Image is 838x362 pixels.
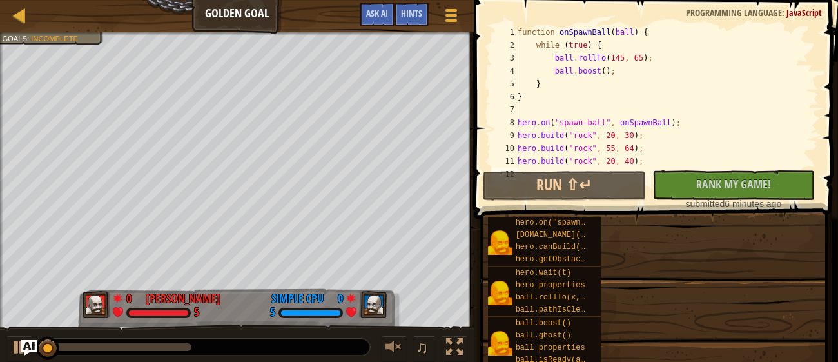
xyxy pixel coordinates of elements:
[435,3,467,33] button: Show game menu
[271,290,324,307] div: Simple CPU
[488,281,512,305] img: portrait.png
[492,168,518,181] div: 12
[366,7,388,19] span: Ask AI
[516,281,585,290] span: hero properties
[516,343,585,352] span: ball properties
[27,34,31,43] span: :
[516,243,604,252] span: hero.canBuild(x, y)
[786,6,822,19] span: JavaScript
[483,171,646,201] button: Run ⇧↵
[492,103,518,116] div: 7
[516,319,571,328] span: ball.boost()
[492,142,518,155] div: 10
[442,336,467,362] button: Toggle fullscreen
[416,337,429,357] span: ♫
[126,290,139,302] div: 0
[83,291,111,318] img: thang_avatar_frame.png
[516,230,632,239] span: [DOMAIN_NAME](type, x, y)
[492,129,518,142] div: 9
[686,199,725,209] span: submitted
[2,34,27,43] span: Goals
[492,26,518,39] div: 1
[413,336,435,362] button: ♫
[6,336,32,362] button: Ctrl + P: Play
[659,197,809,210] div: 6 minutes ago
[31,34,78,43] span: Incomplete
[516,255,627,264] span: hero.getObstacleAt(x, y)
[381,336,407,362] button: Adjust volume
[516,331,571,340] span: ball.ghost()
[401,7,422,19] span: Hints
[516,218,627,227] span: hero.on("spawn-ball", f)
[686,6,782,19] span: Programming language
[492,65,518,77] div: 4
[696,176,771,192] span: Rank My Game!
[359,291,387,318] img: thang_avatar_frame.png
[492,116,518,129] div: 8
[492,39,518,52] div: 2
[652,170,815,200] button: Rank My Game!
[21,340,37,356] button: Ask AI
[492,77,518,90] div: 5
[330,290,343,302] div: 0
[360,3,395,26] button: Ask AI
[492,52,518,65] div: 3
[488,331,512,356] img: portrait.png
[492,155,518,168] div: 11
[782,6,786,19] span: :
[270,307,275,319] div: 5
[488,230,512,255] img: portrait.png
[146,290,220,307] div: [PERSON_NAME]
[516,268,571,277] span: hero.wait(t)
[492,90,518,103] div: 6
[516,305,618,314] span: ball.pathIsClear(x, y)
[194,307,199,319] div: 5
[516,293,594,302] span: ball.rollTo(x, y)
